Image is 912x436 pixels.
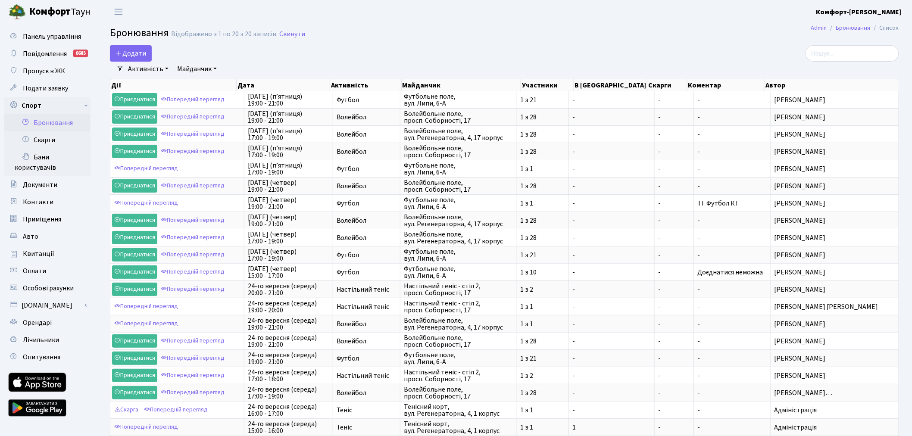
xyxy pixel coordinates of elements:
span: [DATE] (четвер) 19:00 - 21:00 [248,179,329,193]
a: Попередній перегляд [112,162,180,175]
a: Приміщення [4,211,91,228]
span: Футбол [337,165,397,172]
a: Попередній перегляд [159,248,227,262]
a: Приєднатися [112,334,157,348]
a: Подати заявку [4,80,91,97]
span: - [697,112,700,122]
a: Приєднатися [112,128,157,141]
span: 24-го вересня (середа) 19:00 - 21:00 [248,352,329,365]
span: Оплати [23,266,46,276]
span: 1 з 1 [521,200,565,207]
span: - [658,338,690,345]
span: Волейбол [337,148,397,155]
a: Попередній перегляд [112,300,180,313]
span: Документи [23,180,57,190]
span: - [658,217,690,224]
a: Попередній перегляд [159,283,227,296]
a: Авто [4,228,91,245]
span: [PERSON_NAME] [775,338,895,345]
span: Волейбольне поле, вул. Регенераторна, 4, 17 корпус [404,128,513,141]
span: - [658,131,690,138]
th: Коментар [687,79,765,91]
span: 24-го вересня (середа) 19:00 - 21:00 [248,317,329,331]
span: [PERSON_NAME] [775,97,895,103]
a: Комфорт-[PERSON_NAME] [816,7,902,17]
span: Футбол [337,355,397,362]
span: - [572,286,651,293]
th: Дії [110,79,237,91]
span: [PERSON_NAME] [775,286,895,293]
a: Приєднатися [112,179,157,193]
span: - [697,216,700,225]
span: 1 з 1 [521,303,565,310]
span: [DATE] (четвер) 17:00 - 19:00 [248,248,329,262]
span: Волейбольне поле, вул. Регенераторна, 4, 17 корпус [404,317,513,331]
a: Попередній перегляд [159,352,227,365]
span: Волейбол [337,114,397,121]
span: Настільний теніс - стіл 2, просп. Соборності, 17 [404,283,513,296]
span: Волейбол [337,389,397,396]
span: - [572,303,651,310]
span: Настільний теніс [337,372,397,379]
span: - [697,233,700,243]
span: - [697,302,700,311]
span: Настільний теніс [337,303,397,310]
span: 24-го вересня (середа) 19:00 - 20:00 [248,300,329,314]
span: Футбольне поле, вул. Липи, 6-А [404,162,513,176]
span: [DATE] (п’ятниця) 17:00 - 19:00 [248,128,329,141]
span: - [658,200,690,207]
span: - [697,164,700,174]
span: [DATE] (п’ятниця) 19:00 - 21:00 [248,110,329,124]
a: Оплати [4,262,91,280]
th: Участники [521,79,574,91]
span: Футбол [337,252,397,258]
a: Панель управління [4,28,91,45]
span: Волейбол [337,183,397,190]
span: Волейбольне поле, вул. Регенераторна, 4, 17 корпус [404,214,513,227]
a: Приєднатися [112,369,157,382]
span: - [658,303,690,310]
span: [PERSON_NAME] [775,148,895,155]
span: 1 з 21 [521,97,565,103]
a: Приєднатися [112,352,157,365]
span: - [697,285,700,294]
a: Контакти [4,193,91,211]
img: logo.png [9,3,26,21]
a: Попередній перегляд [159,179,227,193]
span: Футбол [337,200,397,207]
span: Волейбол [337,321,397,327]
a: Приєднатися [112,93,157,106]
span: Волейбольне поле, просп. Соборності, 17 [404,145,513,159]
span: - [658,355,690,362]
a: Приєднатися [112,265,157,279]
span: - [658,286,690,293]
a: Попередній перегляд [142,403,210,417]
span: - [572,321,651,327]
span: Адміністрація [775,407,895,414]
a: Майданчик [174,62,220,76]
span: 1 з 28 [521,389,565,396]
span: [PERSON_NAME] [775,252,895,258]
span: [PERSON_NAME] [775,131,895,138]
span: - [572,131,651,138]
span: Бронювання [110,25,169,40]
a: Admin [811,23,827,32]
a: Попередній перегляд [159,93,227,106]
span: Настільний теніс [337,286,397,293]
span: Авто [23,232,38,241]
span: [PERSON_NAME] [775,234,895,241]
span: - [697,130,700,139]
span: [DATE] (четвер) 15:00 - 17:00 [248,265,329,279]
span: Волейбольне поле, вул. Регенераторна, 4, 17 корпус [404,231,513,245]
span: Волейбол [337,217,397,224]
span: Футбол [337,97,397,103]
span: [DATE] (четвер) 19:00 - 21:00 [248,196,329,210]
span: 1 з 2 [521,286,565,293]
span: 1 [572,424,651,431]
span: - [572,407,651,414]
a: Попередній перегляд [112,317,180,330]
span: Настільний теніс - стіл 2, просп. Соборності, 17 [404,300,513,314]
span: Волейбольне поле, просп. Соборності, 17 [404,179,513,193]
span: - [572,234,651,241]
span: 1 з 28 [521,114,565,121]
